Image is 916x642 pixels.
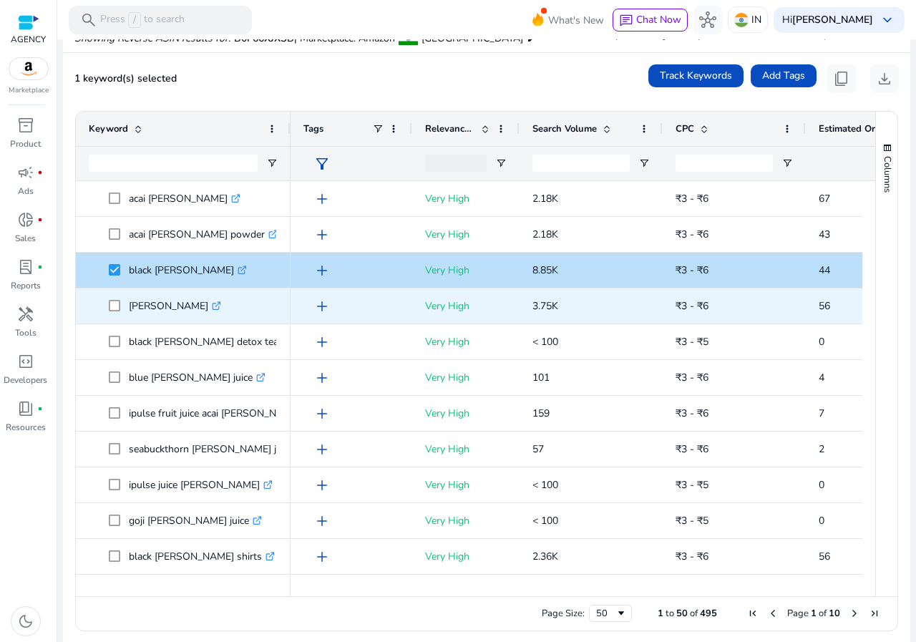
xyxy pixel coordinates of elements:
[819,407,824,420] span: 7
[129,399,358,428] p: ipulse fruit juice acai [PERSON_NAME] indusviva
[425,220,507,249] p: Very High
[762,68,805,83] span: Add Tags
[819,442,824,456] span: 2
[676,514,708,527] span: ₹3 - ₹5
[613,9,688,31] button: chatChat Now
[17,164,34,181] span: campaign
[781,157,793,169] button: Open Filter Menu
[589,605,632,622] div: Page Size
[829,607,840,620] span: 10
[819,478,824,492] span: 0
[313,190,331,208] span: add
[17,258,34,276] span: lab_profile
[17,117,34,134] span: inventory_2
[819,335,824,349] span: 0
[666,607,674,620] span: to
[129,363,265,392] p: blue [PERSON_NAME] juice
[819,299,830,313] span: 56
[676,192,708,205] span: ₹3 - ₹6
[266,157,278,169] button: Open Filter Menu
[833,70,850,87] span: content_copy
[37,170,43,175] span: fiber_manual_record
[425,578,507,607] p: Very High
[636,13,681,26] span: Chat Now
[128,12,141,28] span: /
[676,442,708,456] span: ₹3 - ₹6
[425,506,507,535] p: Very High
[425,434,507,464] p: Very High
[699,11,716,29] span: hub
[89,155,258,172] input: Keyword Filter Input
[532,514,558,527] span: < 100
[129,220,278,249] p: acai [PERSON_NAME] powder
[751,64,817,87] button: Add Tags
[425,122,475,135] span: Relevance Score
[313,441,331,458] span: add
[129,291,221,321] p: [PERSON_NAME]
[313,512,331,530] span: add
[532,192,558,205] span: 2.18K
[17,211,34,228] span: donut_small
[676,607,688,620] span: 50
[37,217,43,223] span: fiber_manual_record
[532,263,558,277] span: 8.85K
[9,85,49,96] p: Marketplace
[881,156,894,193] span: Columns
[870,64,899,93] button: download
[9,58,48,79] img: amazon.svg
[700,607,717,620] span: 495
[425,256,507,285] p: Very High
[819,514,824,527] span: 0
[17,306,34,323] span: handyman
[676,228,708,241] span: ₹3 - ₹6
[542,607,585,620] div: Page Size:
[425,184,507,213] p: Very High
[676,122,694,135] span: CPC
[495,157,507,169] button: Open Filter Menu
[17,353,34,370] span: code_blocks
[37,406,43,412] span: fiber_manual_record
[819,550,830,563] span: 56
[638,157,650,169] button: Open Filter Menu
[876,70,893,87] span: download
[532,228,558,241] span: 2.18K
[658,607,663,620] span: 1
[532,122,597,135] span: Search Volume
[4,374,47,386] p: Developers
[676,371,708,384] span: ₹3 - ₹6
[819,122,905,135] span: Estimated Orders/Month
[532,299,558,313] span: 3.75K
[676,407,708,420] span: ₹3 - ₹6
[313,262,331,279] span: add
[619,14,633,28] span: chat
[11,33,46,46] p: AGENCY
[15,326,36,339] p: Tools
[734,13,749,27] img: in.svg
[819,371,824,384] span: 4
[303,122,323,135] span: Tags
[313,155,331,172] span: filter_alt
[425,542,507,571] p: Very High
[313,477,331,494] span: add
[819,263,830,277] span: 44
[693,6,722,34] button: hub
[532,155,630,172] input: Search Volume Filter Input
[100,12,185,28] p: Press to search
[129,434,306,464] p: seabuckthorn [PERSON_NAME] juice
[313,405,331,422] span: add
[313,334,331,351] span: add
[129,256,247,285] p: black [PERSON_NAME]
[17,613,34,630] span: dark_mode
[532,550,558,563] span: 2.36K
[648,64,744,87] button: Track Keywords
[767,608,779,619] div: Previous Page
[676,155,773,172] input: CPC Filter Input
[751,7,761,32] p: IN
[532,335,558,349] span: < 100
[676,299,708,313] span: ₹3 - ₹6
[660,68,732,83] span: Track Keywords
[532,407,550,420] span: 159
[869,608,880,619] div: Last Page
[313,298,331,315] span: add
[532,442,544,456] span: 57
